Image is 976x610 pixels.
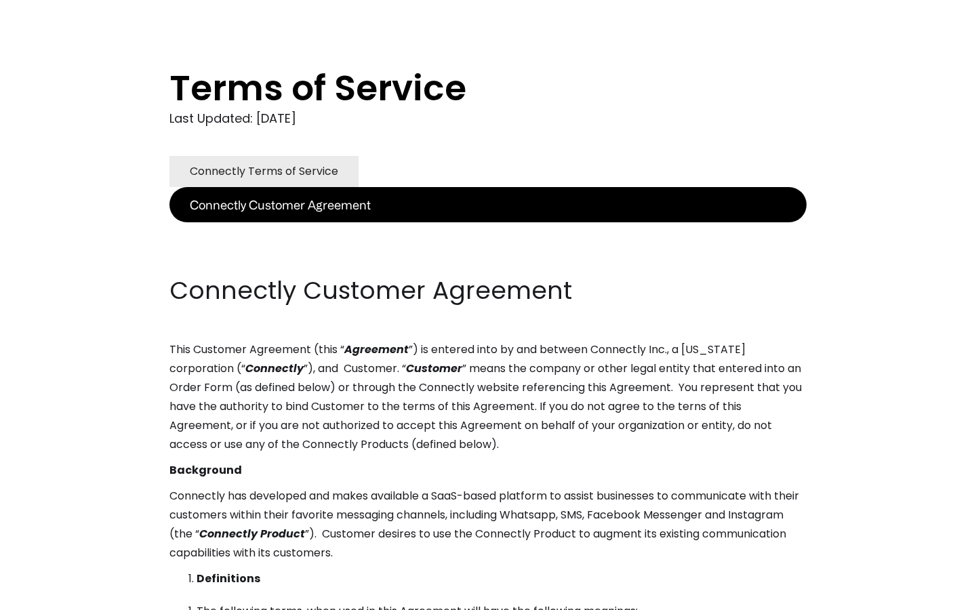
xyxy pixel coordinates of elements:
[169,222,807,241] p: ‍
[169,248,807,267] p: ‍
[169,108,807,129] div: Last Updated: [DATE]
[190,162,338,181] div: Connectly Terms of Service
[169,274,807,308] h2: Connectly Customer Agreement
[14,585,81,605] aside: Language selected: English
[169,68,752,108] h1: Terms of Service
[169,487,807,563] p: Connectly has developed and makes available a SaaS-based platform to assist businesses to communi...
[406,361,462,376] em: Customer
[344,342,409,357] em: Agreement
[245,361,304,376] em: Connectly
[199,526,305,542] em: Connectly Product
[197,571,260,586] strong: Definitions
[169,462,242,478] strong: Background
[169,340,807,454] p: This Customer Agreement (this “ ”) is entered into by and between Connectly Inc., a [US_STATE] co...
[27,586,81,605] ul: Language list
[190,195,371,214] div: Connectly Customer Agreement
